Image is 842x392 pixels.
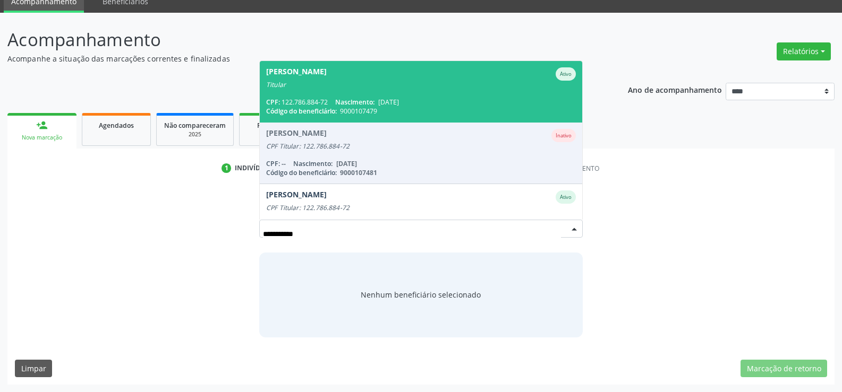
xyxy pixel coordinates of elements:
span: Não compareceram [164,121,226,130]
div: Indivíduo [235,163,270,173]
button: Limpar [15,360,52,378]
div: 2025 [164,130,226,138]
div: [PERSON_NAME] [266,67,327,81]
p: Ano de acompanhamento [628,83,722,96]
div: 122.786.884-72 [266,98,576,107]
div: person_add [36,119,48,131]
span: Agendados [99,121,134,130]
div: [PERSON_NAME] [266,190,327,204]
p: Acompanhe a situação das marcações correntes e finalizadas [7,53,586,64]
button: Relatórios [777,42,831,60]
span: Nascimento: [335,98,375,107]
div: 1 [222,163,231,173]
div: 2025 [247,130,300,138]
div: Titular [266,81,576,89]
small: Ativo [560,71,572,77]
p: Acompanhamento [7,27,586,53]
div: Nova marcação [15,134,69,142]
span: Código do beneficiário: [266,107,337,116]
span: [DATE] [378,98,399,107]
span: CPF: [266,98,280,107]
span: Resolvidos [257,121,290,130]
span: Nenhum beneficiário selecionado [361,289,481,300]
span: 9000107479 [340,107,377,116]
small: Ativo [560,194,572,201]
div: CPF Titular: 122.786.884-72 [266,204,576,212]
button: Marcação de retorno [741,360,827,378]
